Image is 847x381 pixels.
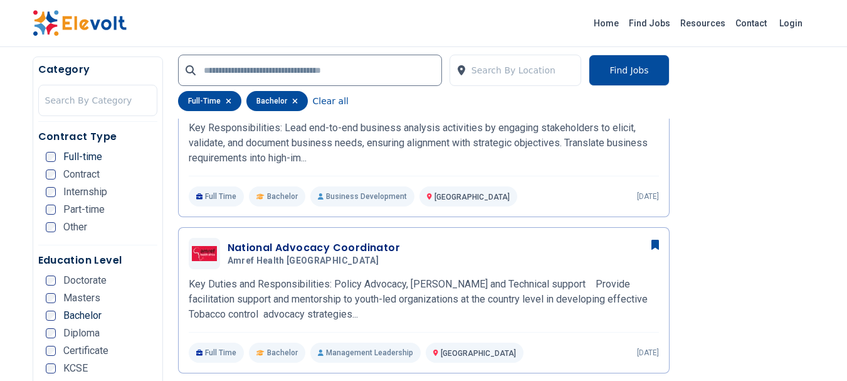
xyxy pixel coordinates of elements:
div: full-time [178,91,241,111]
span: Bachelor [267,348,298,358]
img: Amref Health Africa [192,246,217,260]
p: Full Time [189,186,245,207]
p: Management Leadership [310,343,421,363]
a: Resources [675,13,730,33]
span: Certificate [63,346,108,356]
a: Amref Health AfricaNational Advocacy CoordinatorAmref Health [GEOGRAPHIC_DATA]Key Duties and Resp... [189,238,659,363]
input: Full-time [46,152,56,162]
span: Part-time [63,205,105,215]
a: Contact [730,13,772,33]
a: Login [772,11,810,36]
span: Internship [63,187,107,197]
span: Amref Health [GEOGRAPHIC_DATA] [228,255,379,267]
span: Diploma [63,328,100,338]
span: Other [63,222,87,232]
input: Other [46,222,56,232]
span: Bachelor [63,311,102,321]
input: Contract [46,169,56,180]
iframe: Chat Widget [784,321,847,381]
input: Internship [46,187,56,197]
h5: Category [38,62,157,77]
h5: Contract Type [38,129,157,144]
input: KCSE [46,363,56,373]
span: Contract [63,169,100,180]
h3: National Advocacy Coordinator [228,240,401,255]
input: Masters [46,293,56,303]
p: Key Duties and Responsibilities: Policy Advocacy, [PERSON_NAME] and Technical support Provide fac... [189,277,659,322]
span: [GEOGRAPHIC_DATA] [434,193,510,201]
a: Find Jobs [624,13,675,33]
a: SafaricomSenior Business AnalystSafaricomKey Responsibilities: Lead end-to-end business analysis ... [189,82,659,207]
p: Key Responsibilities: Lead end-to-end business analysis activities by engaging stakeholders to el... [189,121,659,166]
p: [DATE] [637,191,659,201]
h5: Education Level [38,253,157,268]
button: Find Jobs [589,55,669,86]
button: Clear all [313,91,349,111]
input: Certificate [46,346,56,356]
span: Masters [63,293,100,303]
span: Bachelor [267,191,298,201]
input: Diploma [46,328,56,338]
p: [DATE] [637,348,659,358]
a: Home [589,13,624,33]
span: Full-time [63,152,102,162]
input: Doctorate [46,276,56,286]
input: Part-time [46,205,56,215]
img: Elevolt [33,10,127,36]
div: bachelor [246,91,308,111]
span: [GEOGRAPHIC_DATA] [441,349,516,358]
input: Bachelor [46,311,56,321]
p: Full Time [189,343,245,363]
span: Doctorate [63,276,107,286]
span: KCSE [63,363,88,373]
p: Business Development [310,186,414,207]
